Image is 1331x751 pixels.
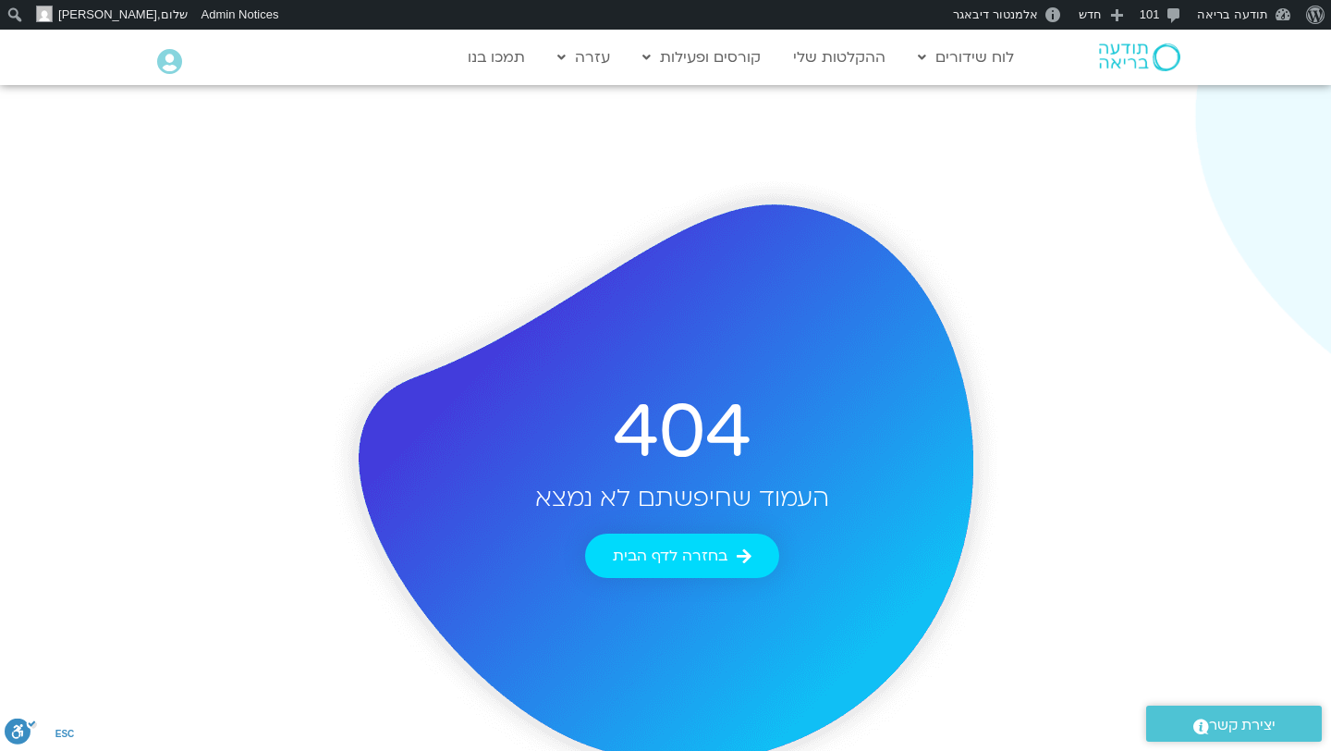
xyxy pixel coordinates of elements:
span: יצירת קשר [1209,713,1276,738]
h2: 404 [522,388,841,477]
a: קורסים ופעילות [633,40,770,75]
span: [PERSON_NAME] [58,7,157,21]
span: בחזרה לדף הבית [613,548,727,564]
a: בחזרה לדף הבית [585,534,779,578]
img: תודעה בריאה [1099,43,1180,71]
a: ההקלטות שלי [784,40,895,75]
a: תמכו בנו [458,40,534,75]
a: עזרה [548,40,619,75]
h2: העמוד שחיפשתם לא נמצא [522,482,841,515]
a: לוח שידורים [909,40,1023,75]
a: יצירת קשר [1146,706,1322,742]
